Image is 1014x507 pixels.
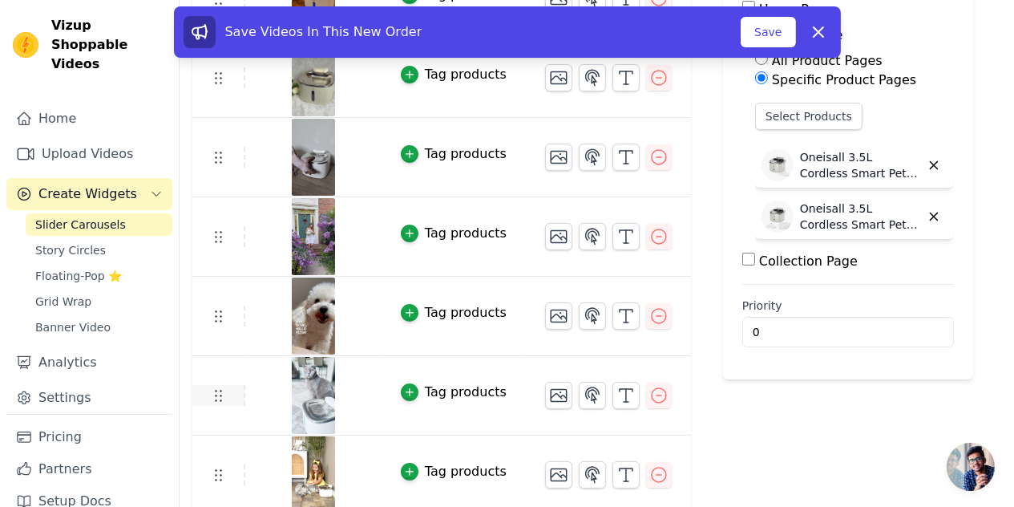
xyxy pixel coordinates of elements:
div: Tag products [425,303,507,322]
a: Analytics [6,347,172,379]
img: vizup-images-6924.jpg [291,198,336,275]
span: Grid Wrap [35,294,91,310]
img: vizup-images-70b3.jpg [291,39,336,116]
button: Save [741,17,795,47]
img: vizup-images-5fe5.jpg [291,357,336,434]
span: Save Videos In This New Order [225,24,422,39]
button: Change Thumbnail [545,144,572,171]
img: logo_orange.svg [26,26,38,39]
img: tab_domain_overview_orange.svg [65,95,78,107]
span: Banner Video [35,319,111,335]
a: Pricing [6,421,172,453]
div: Tag products [425,144,507,164]
span: Slider Carousels [35,217,126,233]
button: Tag products [401,462,507,481]
button: Change Thumbnail [545,223,572,250]
button: Delete widget [920,152,947,179]
div: Tag products [425,462,507,481]
button: Tag products [401,65,507,84]
p: Oneisall 3.5L Cordless Smart Pet Water Fountain White with 3PCS Filters [800,149,920,181]
a: Partners [6,453,172,485]
label: Collection Page [759,253,858,269]
div: v 4.0.25 [45,26,79,39]
label: Home Page [759,2,832,17]
button: Change Thumbnail [545,461,572,489]
span: Story Circles [35,242,106,258]
div: 关键词（按流量） [181,96,264,107]
a: Story Circles [26,239,172,262]
button: Change Thumbnail [545,382,572,409]
a: Banner Video [26,316,172,339]
a: Floating-Pop ⭐ [26,265,172,287]
a: Settings [6,382,172,414]
button: Tag products [401,303,507,322]
span: Create Widgets [38,185,137,204]
button: Delete widget [920,203,947,230]
img: Oneisall 3.5L Cordless Smart Pet Water Fountain White with 11 PCS Filters [762,201,794,233]
img: website_grey.svg [26,42,38,56]
button: Change Thumbnail [545,302,572,330]
button: Tag products [401,144,507,164]
span: Floating-Pop ⭐ [35,268,122,284]
button: Tag products [401,383,507,402]
button: Tag products [401,224,507,243]
img: vizup-images-c3cb.jpg [291,278,336,355]
p: Oneisall 3.5L Cordless Smart Pet Water Fountain White with 11 PCS Filters [800,201,920,233]
button: Select Products [755,103,863,130]
a: Slider Carousels [26,213,172,236]
div: 域名: [DOMAIN_NAME] [42,42,163,56]
img: Oneisall 3.5L Cordless Smart Pet Water Fountain White with 3PCS Filters [762,149,794,181]
img: tab_keywords_by_traffic_grey.svg [164,95,176,107]
a: Grid Wrap [26,290,172,313]
div: Tag products [425,224,507,243]
div: Tag products [425,65,507,84]
a: Upload Videos [6,138,172,170]
button: Create Widgets [6,178,172,210]
div: Tag products [425,383,507,402]
a: Home [6,103,172,135]
button: Change Thumbnail [545,64,572,91]
label: Priority [742,298,954,314]
div: 域名概述 [83,96,123,107]
img: vizup-images-505a.jpg [291,119,336,196]
label: Specific Product Pages [772,72,916,87]
a: 开放式聊天 [947,443,995,491]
